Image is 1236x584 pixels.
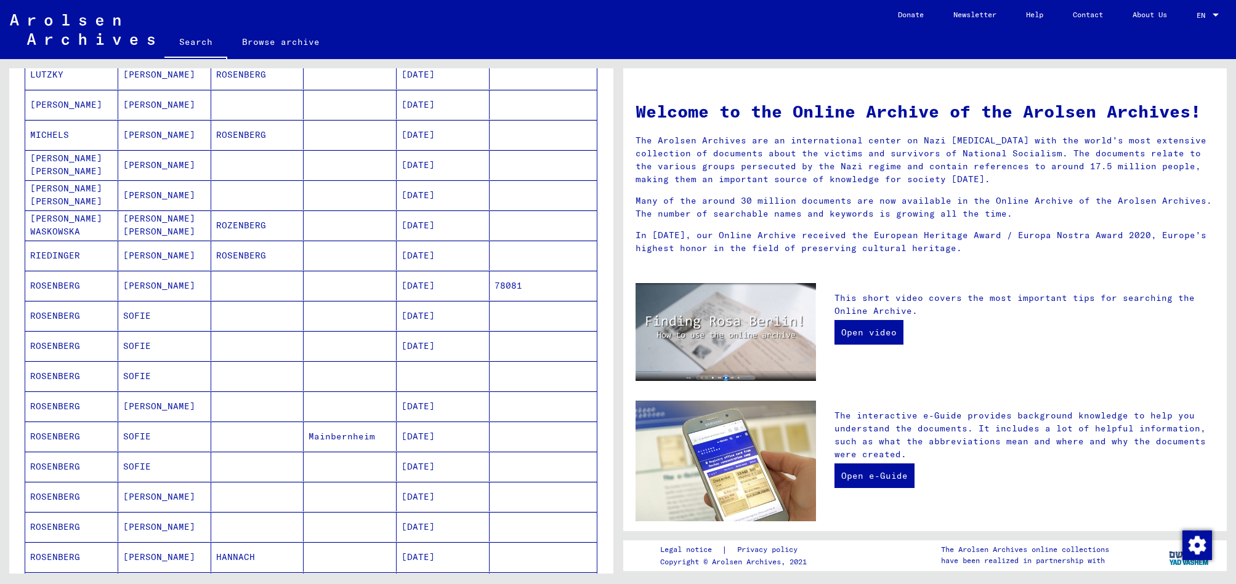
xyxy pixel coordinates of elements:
img: eguide.jpg [636,401,816,521]
mat-cell: [PERSON_NAME] [118,512,211,542]
mat-cell: [PERSON_NAME] [118,542,211,572]
mat-cell: [PERSON_NAME] [25,90,118,119]
p: The Arolsen Archives are an international center on Nazi [MEDICAL_DATA] with the world’s most ext... [636,134,1215,186]
p: This short video covers the most important tips for searching the Online Archive. [834,292,1214,318]
a: Search [164,27,227,59]
div: | [660,543,812,556]
mat-cell: [PERSON_NAME] [118,120,211,150]
mat-cell: [PERSON_NAME] [118,271,211,300]
p: have been realized in partnership with [941,555,1109,566]
a: Open video [834,320,903,345]
a: Open e-Guide [834,463,915,488]
mat-cell: [DATE] [397,482,490,511]
p: Copyright © Arolsen Archives, 2021 [660,556,812,567]
mat-cell: [DATE] [397,542,490,572]
mat-cell: ROSENBERG [211,241,304,270]
mat-cell: ROSENBERG [25,422,118,451]
span: EN [1197,11,1210,20]
mat-cell: 78081 [490,271,597,300]
mat-cell: ROSENBERG [25,331,118,361]
img: Change consent [1182,530,1212,560]
a: Privacy policy [727,543,812,556]
a: Browse archive [227,27,334,57]
mat-cell: [PERSON_NAME] [118,90,211,119]
img: video.jpg [636,283,816,382]
mat-cell: SOFIE [118,361,211,391]
img: Arolsen_neg.svg [10,14,155,45]
mat-cell: [PERSON_NAME] [PERSON_NAME] [25,150,118,180]
mat-cell: [PERSON_NAME] [PERSON_NAME] [118,210,211,240]
mat-cell: ROSENBERG [211,120,304,150]
mat-cell: [PERSON_NAME] [118,180,211,210]
mat-cell: [PERSON_NAME] [118,150,211,180]
a: Legal notice [660,543,722,556]
mat-cell: [PERSON_NAME] [118,60,211,89]
mat-cell: HANNACH [211,542,304,572]
mat-cell: SOFIE [118,331,211,361]
mat-cell: ROSENBERG [25,361,118,391]
mat-cell: ROSENBERG [25,271,118,300]
mat-cell: [DATE] [397,301,490,330]
p: The Arolsen Archives online collections [941,544,1109,555]
mat-cell: ROSENBERG [25,512,118,542]
mat-cell: [DATE] [397,271,490,300]
mat-cell: [PERSON_NAME] [118,241,211,270]
mat-cell: [DATE] [397,422,490,451]
mat-cell: [DATE] [397,90,490,119]
mat-cell: [DATE] [397,512,490,542]
p: In [DATE], our Online Archive received the European Heritage Award / Europa Nostra Award 2020, Eu... [636,229,1215,255]
mat-cell: [DATE] [397,180,490,210]
img: yv_logo.png [1166,540,1213,570]
mat-cell: SOFIE [118,301,211,330]
mat-cell: [PERSON_NAME] [PERSON_NAME] [25,180,118,210]
mat-cell: [DATE] [397,150,490,180]
mat-cell: [PERSON_NAME] [118,482,211,511]
mat-cell: SOFIE [118,452,211,481]
mat-cell: ROZENBERG [211,210,304,240]
p: Many of the around 30 million documents are now available in the Online Archive of the Arolsen Ar... [636,194,1215,220]
mat-cell: [DATE] [397,210,490,240]
mat-cell: [DATE] [397,391,490,421]
mat-cell: [PERSON_NAME] WASKOWSKA [25,210,118,240]
mat-cell: RIEDINGER [25,241,118,270]
mat-cell: ROSENBERG [25,391,118,421]
mat-cell: Mainbernheim [304,422,397,451]
mat-cell: ROSENBERG [25,301,118,330]
mat-cell: [DATE] [397,452,490,481]
mat-cell: MICHELS [25,120,118,150]
mat-cell: [DATE] [397,60,490,89]
mat-cell: ROSENBERG [211,60,304,89]
mat-cell: LUTZKY [25,60,118,89]
mat-cell: ROSENBERG [25,452,118,481]
mat-cell: ROSENBERG [25,542,118,572]
mat-cell: [DATE] [397,331,490,361]
mat-cell: SOFIE [118,422,211,451]
mat-cell: [DATE] [397,241,490,270]
p: The interactive e-Guide provides background knowledge to help you understand the documents. It in... [834,409,1214,461]
mat-cell: [DATE] [397,120,490,150]
h1: Welcome to the Online Archive of the Arolsen Archives! [636,98,1215,124]
mat-cell: ROSENBERG [25,482,118,511]
mat-cell: [PERSON_NAME] [118,391,211,421]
